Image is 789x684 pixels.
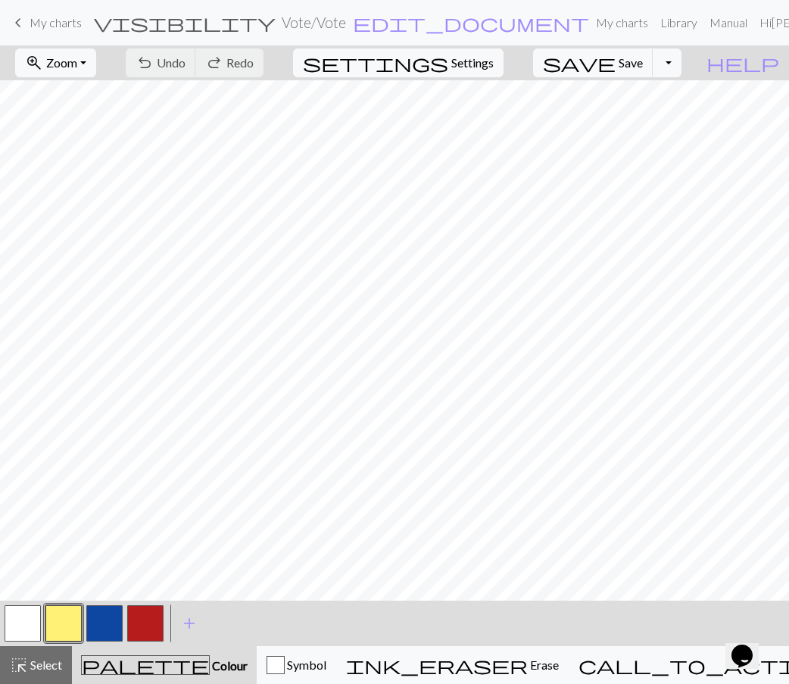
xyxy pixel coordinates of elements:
[28,657,62,672] span: Select
[94,12,276,33] span: visibility
[451,54,494,72] span: Settings
[619,55,643,70] span: Save
[533,48,653,77] button: Save
[590,8,654,38] a: My charts
[528,657,559,672] span: Erase
[10,654,28,676] span: highlight_alt
[9,10,82,36] a: My charts
[15,48,96,77] button: Zoom
[293,48,504,77] button: SettingsSettings
[654,8,703,38] a: Library
[180,613,198,634] span: add
[285,657,326,672] span: Symbol
[9,12,27,33] span: keyboard_arrow_left
[82,654,209,676] span: palette
[703,8,753,38] a: Manual
[303,52,448,73] span: settings
[303,54,448,72] i: Settings
[282,14,346,31] h2: Vote / Vote
[725,623,774,669] iframe: chat widget
[353,12,589,33] span: edit_document
[46,55,77,70] span: Zoom
[72,646,257,684] button: Colour
[346,654,528,676] span: ink_eraser
[543,52,616,73] span: save
[30,15,82,30] span: My charts
[257,646,336,684] button: Symbol
[25,52,43,73] span: zoom_in
[706,52,779,73] span: help
[210,658,248,673] span: Colour
[336,646,569,684] button: Erase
